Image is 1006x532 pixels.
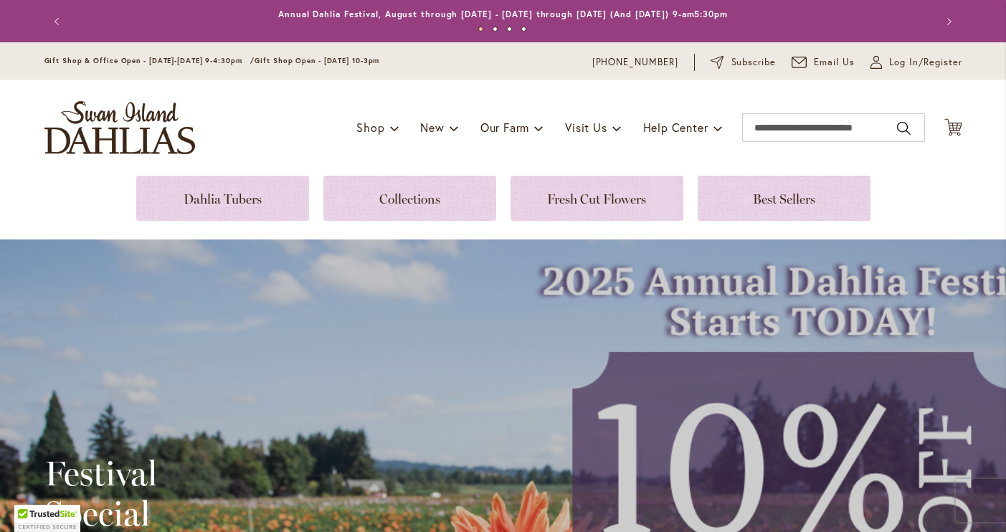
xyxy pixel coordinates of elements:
button: 2 of 4 [493,27,498,32]
span: Email Us [814,55,855,70]
button: Previous [44,7,73,36]
a: Log In/Register [870,55,962,70]
span: Visit Us [565,120,607,135]
button: 3 of 4 [507,27,512,32]
span: Our Farm [480,120,529,135]
a: store logo [44,101,195,154]
a: Subscribe [711,55,776,70]
span: Shop [356,120,384,135]
a: Email Us [792,55,855,70]
span: Gift Shop Open - [DATE] 10-3pm [255,56,379,65]
a: [PHONE_NUMBER] [592,55,679,70]
span: Gift Shop & Office Open - [DATE]-[DATE] 9-4:30pm / [44,56,255,65]
span: New [420,120,444,135]
button: 1 of 4 [478,27,483,32]
a: Annual Dahlia Festival, August through [DATE] - [DATE] through [DATE] (And [DATE]) 9-am5:30pm [278,9,728,19]
span: Subscribe [731,55,777,70]
span: Help Center [643,120,708,135]
button: 4 of 4 [521,27,526,32]
button: Next [934,7,962,36]
span: Log In/Register [889,55,962,70]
